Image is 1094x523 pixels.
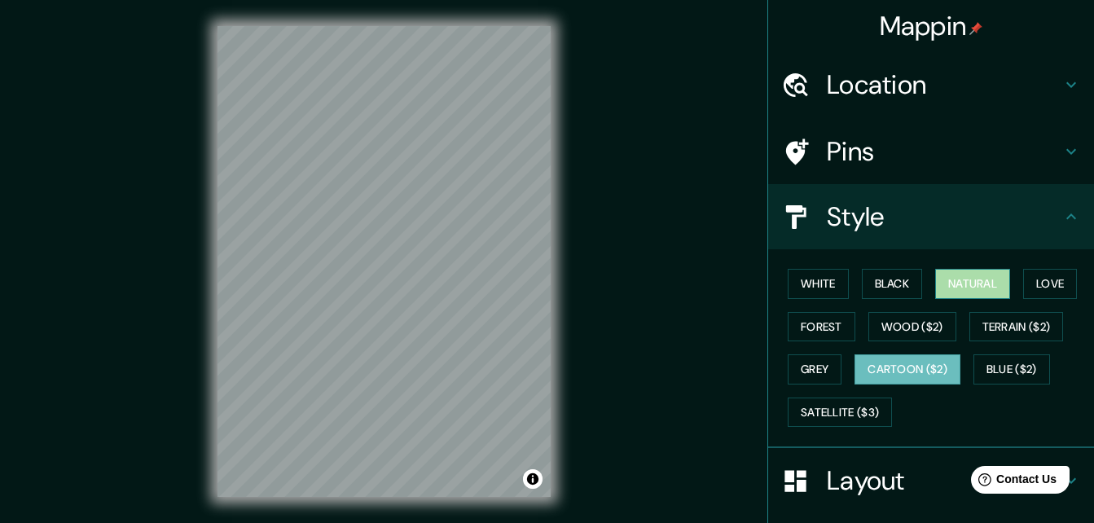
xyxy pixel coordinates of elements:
[973,354,1050,385] button: Blue ($2)
[827,200,1061,233] h4: Style
[523,469,543,489] button: Toggle attribution
[855,354,960,385] button: Cartoon ($2)
[827,135,1061,168] h4: Pins
[788,398,892,428] button: Satellite ($3)
[788,269,849,299] button: White
[768,119,1094,184] div: Pins
[827,464,1061,497] h4: Layout
[768,184,1094,249] div: Style
[1023,269,1077,299] button: Love
[949,459,1076,505] iframe: Help widget launcher
[827,68,1061,101] h4: Location
[768,52,1094,117] div: Location
[880,10,983,42] h4: Mappin
[969,22,982,35] img: pin-icon.png
[768,448,1094,513] div: Layout
[788,354,841,385] button: Grey
[868,312,956,342] button: Wood ($2)
[862,269,923,299] button: Black
[217,26,551,497] canvas: Map
[788,312,855,342] button: Forest
[935,269,1010,299] button: Natural
[969,312,1064,342] button: Terrain ($2)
